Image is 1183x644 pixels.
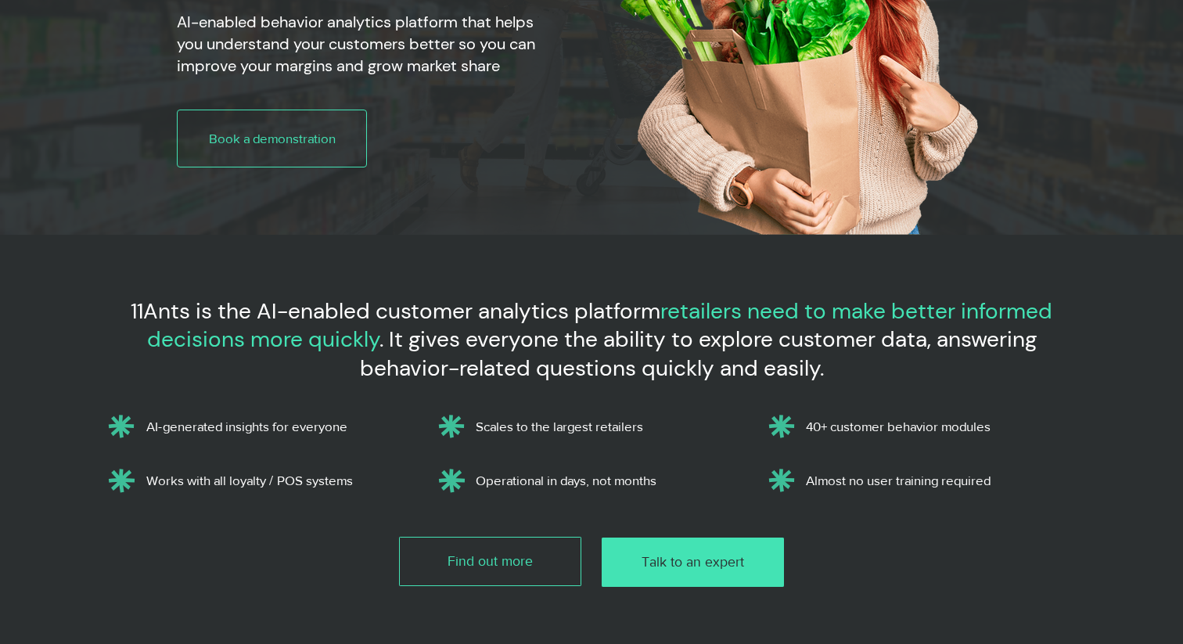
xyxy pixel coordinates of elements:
span: 11Ants is the AI-enabled customer analytics platform [131,297,660,326]
div: v 4.0.25 [44,25,77,38]
img: website_grey.svg [25,41,38,53]
p: 40+ customer behavior modules [806,419,1077,434]
img: logo_orange.svg [25,25,38,38]
div: Domain: [DOMAIN_NAME] [41,41,172,53]
p: Scales to the largest retailers [476,419,747,434]
a: Find out more [399,537,581,586]
a: Book a demonstration [177,110,367,167]
span: Find out more [448,552,533,571]
span: Talk to an expert [642,552,744,572]
h2: AI-enabled behavior analytics platform that helps you understand your customers better so you can... [177,11,542,77]
span: . It gives everyone the ability to explore customer data, answering behavior-related questions qu... [360,325,1037,382]
span: AI-generated insights for everyone [146,419,347,434]
span: Book a demonstration [209,129,336,148]
p: Almost no user training required [806,473,1077,488]
img: tab_keywords_by_traffic_grey.svg [156,91,168,103]
img: tab_domain_overview_orange.svg [42,91,55,103]
div: Keywords by Traffic [173,92,264,103]
p: Operational in days, not months [476,473,747,488]
p: Works with all loyalty / POS systems [146,473,418,488]
span: retailers need to make better informed decisions more quickly [147,297,1053,354]
div: Domain Overview [59,92,140,103]
a: Talk to an expert [602,538,783,587]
